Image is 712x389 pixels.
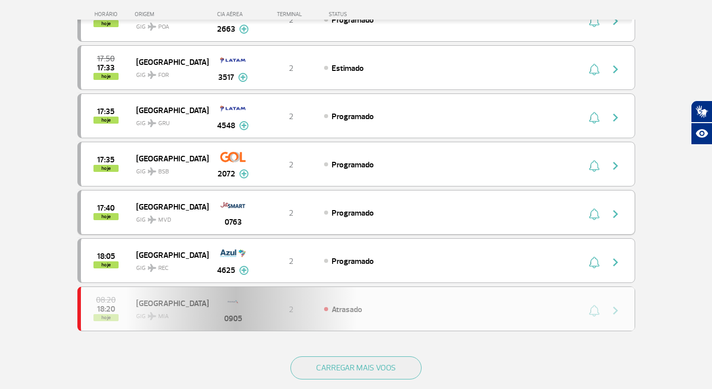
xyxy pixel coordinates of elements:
span: BSB [158,167,169,176]
span: 2025-08-26 17:35:00 [97,156,115,163]
span: 2025-08-26 17:50:00 [97,55,115,62]
span: 2025-08-26 17:33:00 [97,64,115,71]
img: seta-direita-painel-voo.svg [609,112,622,124]
div: HORÁRIO [80,11,135,18]
img: sino-painel-voo.svg [589,256,599,268]
img: destiny_airplane.svg [148,216,156,224]
img: destiny_airplane.svg [148,71,156,79]
span: 0763 [225,216,242,228]
span: [GEOGRAPHIC_DATA] [136,248,200,261]
span: 2 [289,15,293,25]
img: sino-painel-voo.svg [589,63,599,75]
span: 2 [289,256,293,266]
button: Abrir tradutor de língua de sinais. [691,101,712,123]
span: 2025-08-26 17:40:00 [97,205,115,212]
span: 2 [289,63,293,73]
span: Programado [332,15,374,25]
img: destiny_airplane.svg [148,167,156,175]
span: Estimado [332,63,364,73]
span: GRU [158,119,170,128]
span: MVD [158,216,171,225]
img: sino-painel-voo.svg [589,160,599,172]
span: 2 [289,112,293,122]
span: REC [158,264,168,273]
div: STATUS [324,11,405,18]
span: 2025-08-26 18:05:00 [97,253,115,260]
img: destiny_airplane.svg [148,23,156,31]
span: hoje [93,165,119,172]
span: FOR [158,71,169,80]
div: Plugin de acessibilidade da Hand Talk. [691,101,712,145]
span: GIG [136,114,200,128]
span: 2 [289,208,293,218]
span: hoje [93,117,119,124]
span: POA [158,23,169,32]
img: seta-direita-painel-voo.svg [609,256,622,268]
span: GIG [136,162,200,176]
span: [GEOGRAPHIC_DATA] [136,55,200,68]
span: [GEOGRAPHIC_DATA] [136,152,200,165]
button: Abrir recursos assistivos. [691,123,712,145]
span: hoje [93,261,119,268]
div: CIA AÉREA [208,11,258,18]
span: Programado [332,112,374,122]
img: mais-info-painel-voo.svg [239,266,249,275]
span: hoje [93,73,119,80]
span: 4625 [217,264,235,276]
span: 3517 [218,71,234,83]
span: 2072 [218,168,235,180]
img: mais-info-painel-voo.svg [239,169,249,178]
span: 2663 [217,23,235,35]
img: sino-painel-voo.svg [589,208,599,220]
span: Programado [332,256,374,266]
span: 4548 [217,120,235,132]
span: GIG [136,65,200,80]
span: GIG [136,210,200,225]
div: TERMINAL [258,11,324,18]
img: mais-info-painel-voo.svg [239,121,249,130]
img: seta-direita-painel-voo.svg [609,160,622,172]
span: [GEOGRAPHIC_DATA] [136,104,200,117]
span: GIG [136,258,200,273]
span: hoje [93,213,119,220]
img: destiny_airplane.svg [148,119,156,127]
img: seta-direita-painel-voo.svg [609,63,622,75]
button: CARREGAR MAIS VOOS [290,356,422,379]
div: ORIGEM [135,11,208,18]
span: Programado [332,208,374,218]
img: mais-info-painel-voo.svg [238,73,248,82]
span: 2025-08-26 17:35:00 [97,108,115,115]
img: destiny_airplane.svg [148,264,156,272]
span: Programado [332,160,374,170]
span: [GEOGRAPHIC_DATA] [136,200,200,213]
span: 2 [289,160,293,170]
img: sino-painel-voo.svg [589,112,599,124]
img: seta-direita-painel-voo.svg [609,208,622,220]
img: mais-info-painel-voo.svg [239,25,249,34]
